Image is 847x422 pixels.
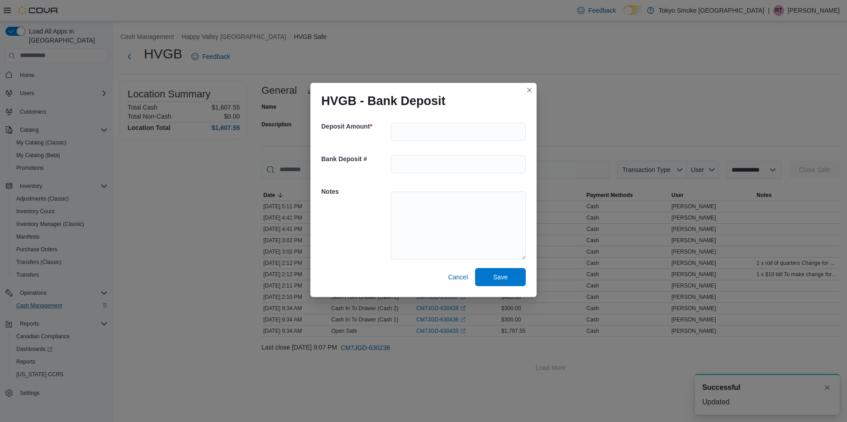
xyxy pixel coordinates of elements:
button: Closes this modal window [524,85,535,96]
h1: HVGB - Bank Deposit [321,94,446,108]
span: Save [493,273,508,282]
button: Cancel [444,268,471,286]
h5: Notes [321,182,389,201]
h5: Deposit Amount [321,117,389,135]
h5: Bank Deposit # [321,150,389,168]
button: Save [475,268,526,286]
span: Cancel [448,273,468,282]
